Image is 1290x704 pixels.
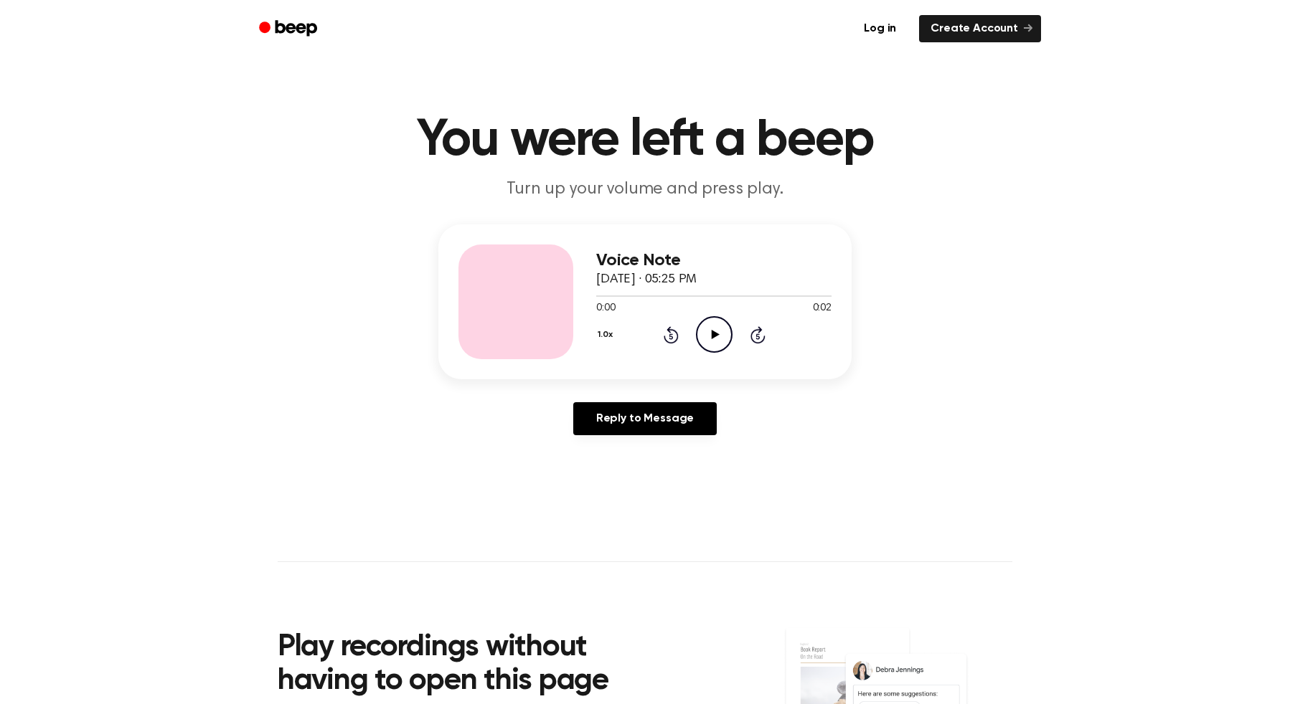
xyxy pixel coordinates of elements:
[596,251,832,270] h3: Voice Note
[596,301,615,316] span: 0:00
[369,178,921,201] p: Turn up your volume and press play.
[596,323,618,347] button: 1.0x
[573,402,717,435] a: Reply to Message
[813,301,832,316] span: 0:02
[849,12,910,45] a: Log in
[278,115,1012,166] h1: You were left a beep
[919,15,1041,42] a: Create Account
[596,273,697,286] span: [DATE] · 05:25 PM
[249,15,330,43] a: Beep
[278,631,664,699] h2: Play recordings without having to open this page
